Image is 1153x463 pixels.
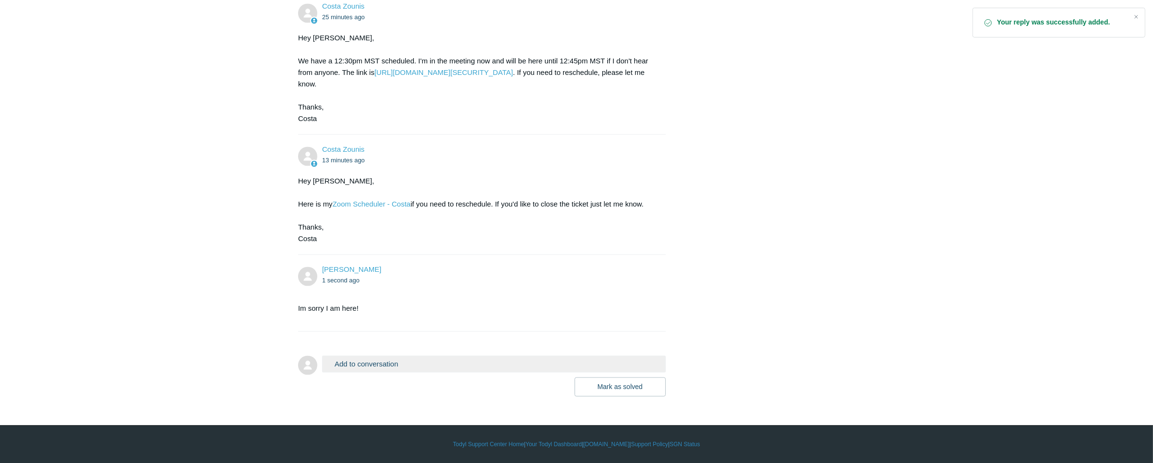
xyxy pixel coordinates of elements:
a: [DOMAIN_NAME] [583,440,629,449]
strong: Your reply was successfully added. [997,18,1126,27]
button: Mark as solved [575,377,666,396]
div: Hey [PERSON_NAME], Here is my if you need to reschedule. If you'd like to close the ticket just l... [298,175,656,244]
a: [PERSON_NAME] [322,265,381,273]
div: Hey [PERSON_NAME], We have a 12:30pm MST scheduled. I'm in the meeting now and will be here until... [298,32,656,124]
a: Support Policy [631,440,668,449]
time: 09/16/2025, 13:45 [322,157,365,164]
time: 09/16/2025, 13:59 [322,277,360,284]
time: 09/16/2025, 13:33 [322,13,365,21]
a: Your Todyl Dashboard [526,440,582,449]
a: SGN Status [670,440,700,449]
a: [URL][DOMAIN_NAME][SECURITY_DATA] [374,68,513,76]
a: Costa Zounis [322,2,364,10]
button: Add to conversation [322,355,666,372]
p: Im sorry I am here! [298,303,656,314]
div: Close [1129,10,1143,24]
div: | | | | [298,440,855,449]
a: Todyl Support Center Home [453,440,524,449]
a: Costa Zounis [322,145,364,153]
a: Zoom Scheduler - Costa [333,200,411,208]
span: Sophie Chauvin [322,265,381,273]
